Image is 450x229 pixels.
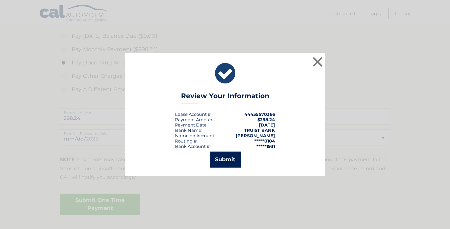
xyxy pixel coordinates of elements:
[244,128,275,133] strong: TRUIST BANK
[175,138,198,144] div: Routing #:
[175,122,208,128] div: :
[175,133,215,138] div: Name on Account:
[175,144,211,149] div: Bank Account #:
[244,111,275,117] strong: 44455570366
[175,128,202,133] div: Bank Name:
[257,117,275,122] span: $298.24
[311,55,324,68] button: ×
[210,152,241,168] button: Submit
[175,122,207,128] span: Payment Date
[236,133,275,138] strong: [PERSON_NAME]
[259,122,275,128] span: [DATE]
[181,92,269,103] h3: Review Your Information
[175,117,215,122] div: Payment Amount:
[175,111,212,117] div: Lease Account #:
